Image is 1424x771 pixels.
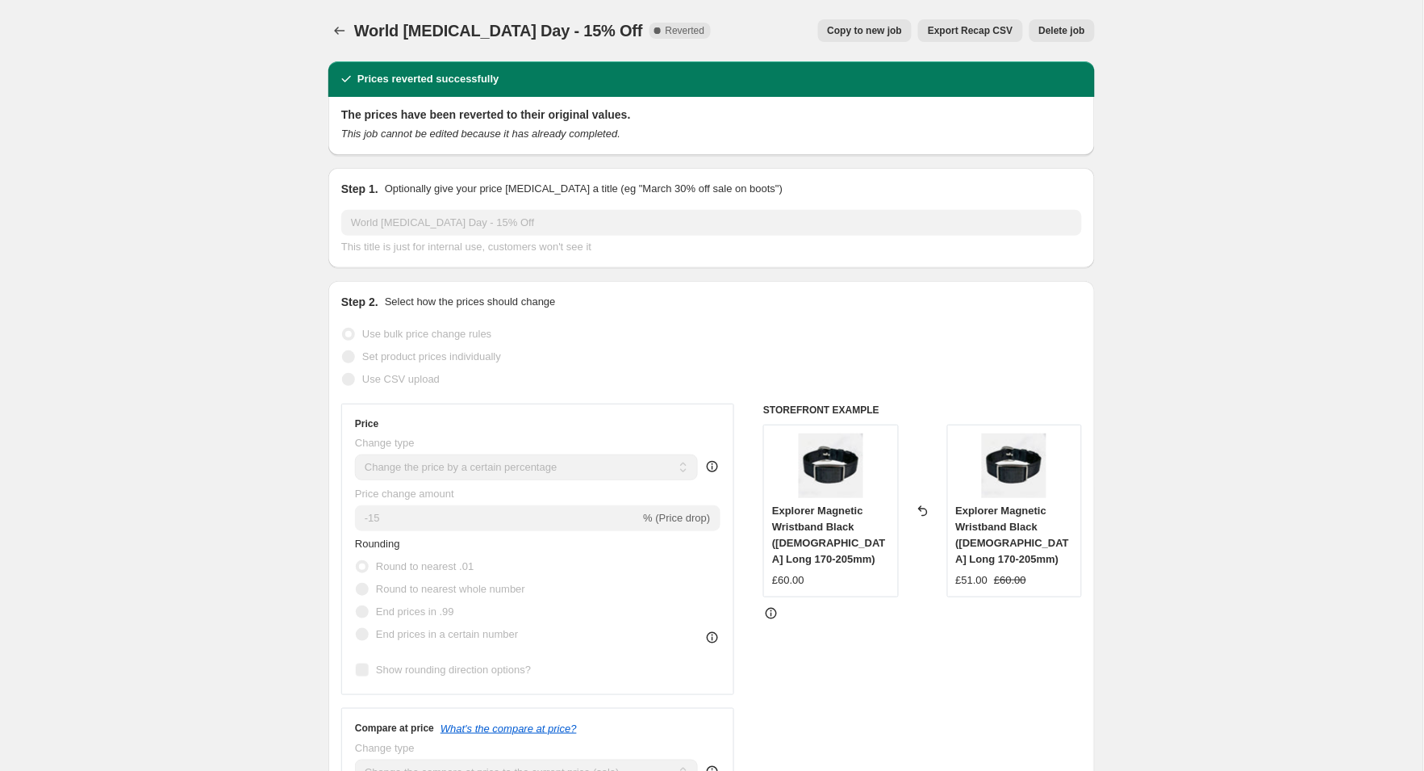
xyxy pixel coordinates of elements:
[772,505,886,565] span: Explorer Magnetic Wristband Black ([DEMOGRAPHIC_DATA] Long 170-205mm)
[341,107,1082,123] h2: The prices have been reverted to their original values.
[376,664,531,676] span: Show rounding direction options?
[328,19,351,42] button: Price change jobs
[357,71,499,87] h2: Prices reverted successfully
[385,181,783,197] p: Optionally give your price [MEDICAL_DATA] a title (eg "March 30% off sale on boots")
[704,459,720,475] div: help
[355,488,454,500] span: Price change amount
[918,19,1022,42] button: Export Recap CSV
[355,538,400,550] span: Rounding
[362,328,491,340] span: Use bulk price change rules
[1039,24,1085,37] span: Delete job
[341,128,620,140] i: This job cannot be edited because it has already completed.
[355,417,378,430] h3: Price
[376,628,518,640] span: End prices in a certain number
[763,404,1082,417] h6: STOREFRONT EXAMPLE
[994,572,1026,589] strike: £60.00
[828,24,903,37] span: Copy to new job
[956,505,1070,565] span: Explorer Magnetic Wristband Black ([DEMOGRAPHIC_DATA] Long 170-205mm)
[341,210,1082,236] input: 30% off holiday sale
[355,437,415,449] span: Change type
[341,181,378,197] h2: Step 1.
[385,294,556,310] p: Select how the prices should change
[362,373,440,385] span: Use CSV upload
[355,722,434,735] h3: Compare at price
[928,24,1013,37] span: Export Recap CSV
[355,505,640,531] input: -15
[772,572,804,589] div: £60.00
[1029,19,1095,42] button: Delete job
[982,434,1046,498] img: explorer-mens-wristband-black-L-2023_80x.jpg
[818,19,912,42] button: Copy to new job
[354,22,643,40] span: World [MEDICAL_DATA] Day - 15% Off
[956,572,988,589] div: £51.00
[441,723,577,735] button: What's the compare at price?
[376,560,474,572] span: Round to nearest .01
[376,605,454,618] span: End prices in .99
[362,350,501,362] span: Set product prices individually
[355,742,415,754] span: Change type
[643,512,710,524] span: % (Price drop)
[799,434,863,498] img: explorer-mens-wristband-black-L-2023_80x.jpg
[666,24,705,37] span: Reverted
[376,583,525,595] span: Round to nearest whole number
[341,294,378,310] h2: Step 2.
[341,241,591,253] span: This title is just for internal use, customers won't see it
